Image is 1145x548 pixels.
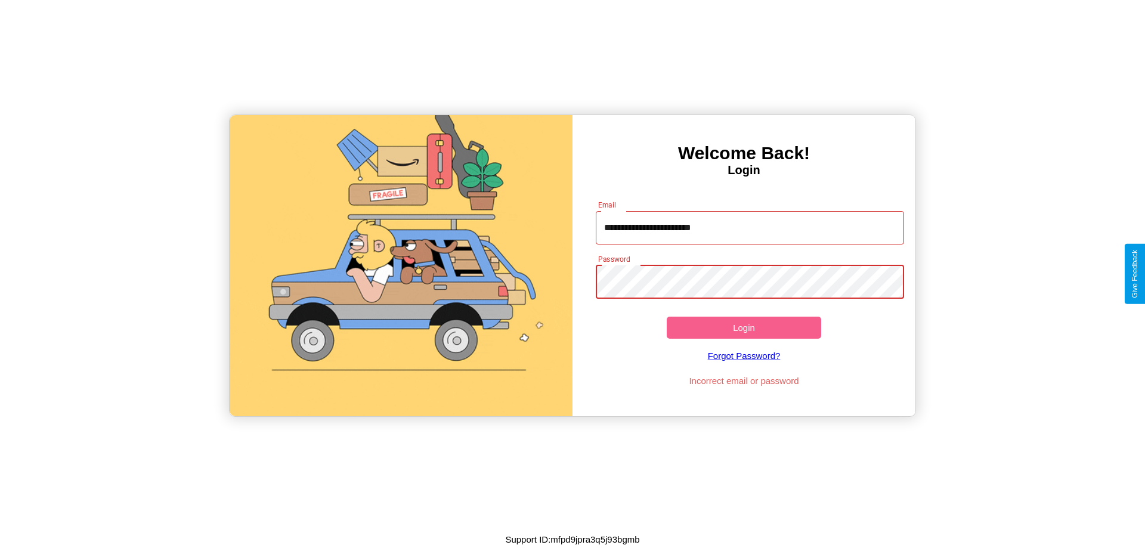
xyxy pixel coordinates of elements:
h3: Welcome Back! [572,143,915,163]
a: Forgot Password? [590,339,899,373]
label: Password [598,254,630,264]
img: gif [230,115,572,416]
p: Incorrect email or password [590,373,899,389]
div: Give Feedback [1131,250,1139,298]
button: Login [667,317,821,339]
h4: Login [572,163,915,177]
label: Email [598,200,617,210]
p: Support ID: mfpd9jpra3q5j93bgmb [505,531,639,547]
